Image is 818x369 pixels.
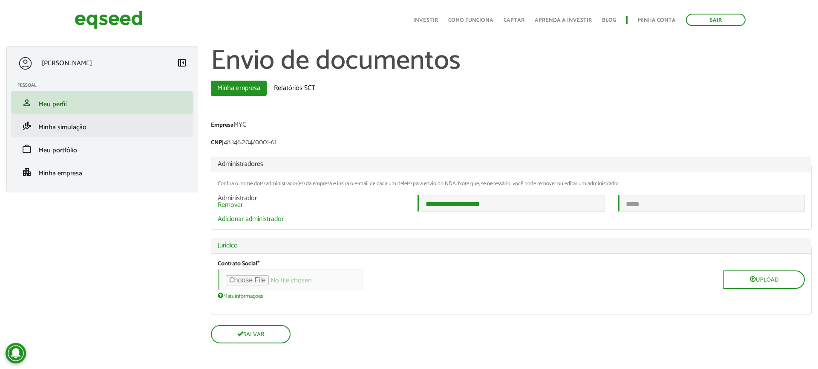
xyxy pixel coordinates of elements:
[211,140,224,146] label: CNPJ
[17,98,187,108] a: personMeu perfil
[177,58,187,68] span: left_panel_close
[268,81,322,96] a: Relatórios SCT
[211,81,267,96] a: Minha empresa
[11,91,193,114] li: Meu perfil
[218,158,263,170] span: Administradores
[17,144,187,154] a: workMeu portfólio
[22,121,32,131] span: finance_mode
[218,261,259,267] label: Contrato Social
[22,98,32,108] span: person
[686,14,746,26] a: Sair
[211,46,812,76] h1: Envio de documentos
[211,122,812,131] div: MYC
[22,167,32,177] span: apartment
[504,17,524,23] a: Captar
[17,83,193,88] h2: Pessoal
[211,122,233,128] label: Empresa
[257,259,259,269] span: Este campo é obrigatório.
[218,242,805,249] a: Jurídico
[218,202,243,209] a: Remover
[535,17,592,23] a: Aprenda a investir
[413,17,438,23] a: Investir
[38,122,86,133] span: Minha simulação
[218,216,284,223] a: Adicionar administrador
[11,160,193,183] li: Minha empresa
[17,167,187,177] a: apartmentMinha empresa
[17,121,187,131] a: finance_modeMinha simulação
[75,9,143,31] img: EqSeed
[211,325,291,343] button: Salvar
[602,17,616,23] a: Blog
[177,58,187,70] a: Colapsar menu
[11,114,193,137] li: Minha simulação
[218,292,263,299] a: Mais informações
[42,59,92,67] p: [PERSON_NAME]
[211,139,812,148] div: 48.146.204/0001-61
[38,99,67,110] span: Meu perfil
[218,181,805,186] div: Confira o nome do(s) administrador(es) da empresa e insira o e-mail de cada um dele(s) para envio...
[22,144,32,154] span: work
[638,17,676,23] a: Minha conta
[723,270,805,289] button: Upload
[448,17,493,23] a: Como funciona
[38,168,82,179] span: Minha empresa
[38,145,77,156] span: Meu portfólio
[11,137,193,160] li: Meu portfólio
[211,195,411,209] div: Administrador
